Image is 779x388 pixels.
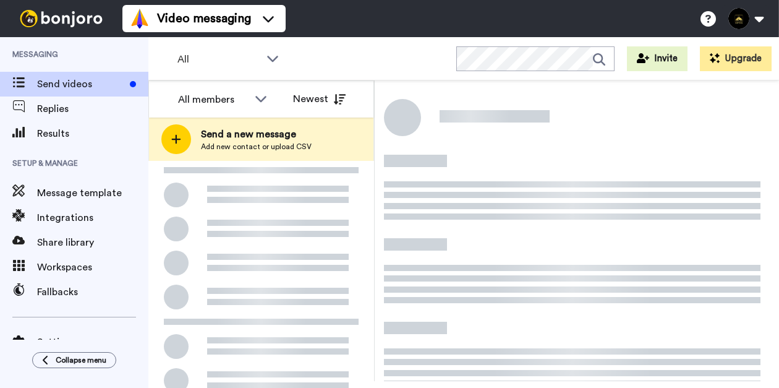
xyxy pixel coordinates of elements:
button: Newest [284,87,355,111]
span: Replies [37,101,148,116]
span: Fallbacks [37,285,148,300]
div: All members [178,92,249,107]
span: Send a new message [201,127,312,142]
button: Invite [627,46,687,71]
span: Settings [37,335,148,350]
span: All [177,52,260,67]
span: Workspaces [37,260,148,275]
span: Integrations [37,210,148,225]
span: Collapse menu [56,355,106,365]
span: Add new contact or upload CSV [201,142,312,152]
span: Share library [37,235,148,250]
span: Message template [37,186,148,200]
img: bj-logo-header-white.svg [15,10,108,27]
button: Upgrade [700,46,772,71]
img: vm-color.svg [130,9,150,28]
span: Results [37,126,148,141]
span: Send videos [37,77,125,92]
span: Video messaging [157,10,251,27]
button: Collapse menu [32,352,116,368]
